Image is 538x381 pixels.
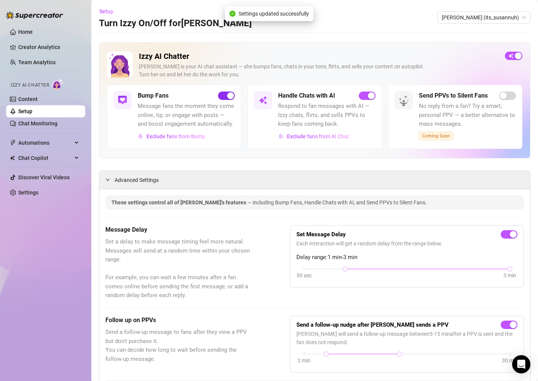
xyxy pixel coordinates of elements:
[146,133,205,139] span: Exclude fans from Bump
[138,130,205,142] button: Exclude fans from Bump
[278,130,349,142] button: Exclude fans from AI Chat
[419,132,453,140] span: Coming Soon
[442,12,526,23] span: Susanna (its_susannuh)
[139,52,499,61] h2: Izzy AI Chatter
[6,11,63,19] img: logo-BBDzfeDw.svg
[522,15,526,20] span: team
[105,225,252,234] h5: Message Delay
[239,9,309,18] span: Settings updated successfully
[512,355,530,373] div: Open Intercom Messenger
[105,175,115,184] div: expanded
[118,96,127,105] img: svg%3e
[138,134,143,139] img: svg%3e
[18,190,38,196] a: Settings
[296,271,312,280] div: 30 sec
[18,120,57,126] a: Chat Monitoring
[278,91,335,100] h5: Handle Chats with AI
[138,91,169,100] h5: Bump Fans
[115,176,159,184] span: Advanced Settings
[247,199,427,206] span: — including Bump Fans, Handle Chats with AI, and Send PPVs to Silent Fans.
[107,52,133,77] img: Izzy AI Chatter
[296,253,517,262] span: Delay range: 1 min - 3 min
[503,271,516,280] div: 3 min
[10,140,16,146] span: thunderbolt
[99,8,113,14] span: Setup
[139,63,499,79] div: [PERSON_NAME] is your AI chat assistant — she bumps fans, chats in your tone, flirts, and sells y...
[399,95,411,108] img: silent-fans-ppv-o-N6Mmdf.svg
[10,155,15,161] img: Chat Copilot
[18,108,32,114] a: Setup
[419,102,516,129] span: No reply from a fan? Try a smart, personal PPV — a better alternative to mass messages.
[278,102,375,129] span: Respond to fan messages with AI — Izzy chats, flirts, and sells PPVs to keep fans coming back.
[296,239,517,248] span: Each interaction will get a random delay from the range below.
[18,59,56,65] a: Team Analytics
[99,17,252,30] h3: Turn Izzy On/Off for [PERSON_NAME]
[18,137,72,149] span: Automations
[18,152,72,164] span: Chat Copilot
[52,79,64,90] img: AI Chatter
[502,356,518,365] div: 30 min
[18,96,38,102] a: Content
[287,133,349,139] span: Exclude fans from AI Chat
[279,134,284,139] img: svg%3e
[105,316,252,325] h5: Follow up on PPVs
[105,177,110,182] span: expanded
[105,237,252,300] span: Set a delay to make message timing feel more natural. Messages will send at a random time within ...
[296,330,517,346] span: [PERSON_NAME] will send a follow-up message between 5 - 15 min after a PPV is sent and the fan do...
[105,328,252,364] span: Send a follow-up message to fans after they view a PPV but don't purchase it. You can decide how ...
[18,29,33,35] a: Home
[296,231,346,238] strong: Set Message Delay
[296,321,449,328] strong: Send a follow-up nudge after [PERSON_NAME] sends a PPV
[229,11,236,17] span: check-circle
[419,91,488,100] h5: Send PPVs to Silent Fans
[99,5,119,17] button: Setup
[258,96,267,105] img: svg%3e
[18,41,79,53] a: Creator Analytics
[11,82,49,89] span: Izzy AI Chatter
[18,174,70,180] a: Discover Viral Videos
[298,356,310,365] div: 2 min
[138,102,235,129] span: Message fans the moment they come online, tip, or engage with posts — and boost engagement automa...
[111,199,247,206] span: These settings control all of [PERSON_NAME]'s features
